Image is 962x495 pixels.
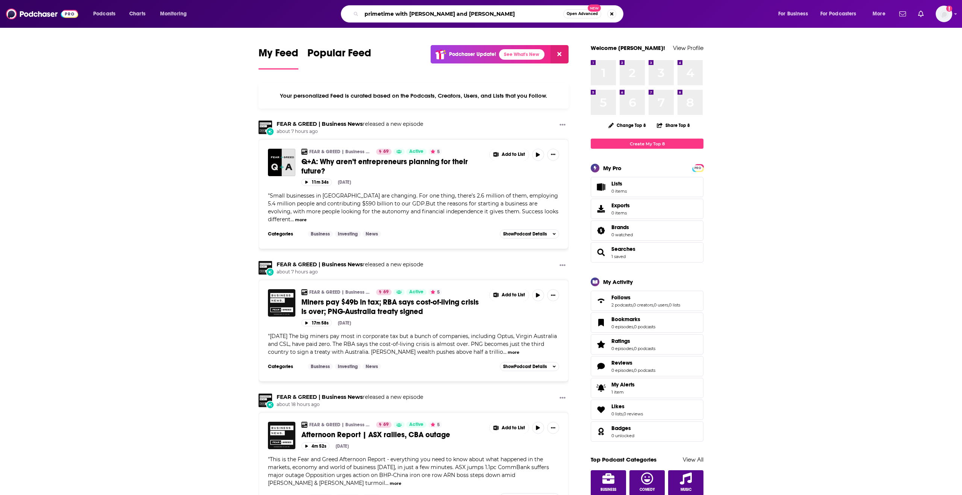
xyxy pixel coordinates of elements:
span: Popular Feed [307,47,371,64]
a: Create My Top 8 [591,139,703,149]
span: Show Podcast Details [503,364,547,369]
a: Popular Feed [307,47,371,69]
button: Show More Button [557,261,569,270]
button: Change Top 8 [604,121,650,130]
span: This is the Fear and Greed Afternoon Report - everything you need to know about what happened in ... [268,456,549,486]
a: 0 episodes [611,368,633,373]
h3: Categories [268,231,302,237]
span: For Podcasters [820,9,856,19]
span: , [632,302,633,308]
span: Ratings [591,334,703,355]
h3: released a new episode [277,394,423,401]
a: 0 lists [611,411,623,417]
span: " [268,192,558,223]
span: 69 [383,421,389,429]
img: Q+A: Why aren’t entrepreneurs planning for their future? [268,149,295,176]
a: Bookmarks [593,317,608,328]
a: Searches [593,247,608,258]
a: Investing [335,231,361,237]
img: User Profile [936,6,952,22]
img: Podchaser - Follow, Share and Rate Podcasts [6,7,78,21]
span: Afternoon Report | ASX rallies, CBA outage [301,430,450,439]
a: 0 lists [669,302,680,308]
span: Likes [591,400,703,420]
button: Show More Button [557,121,569,130]
button: Share Top 8 [656,118,690,133]
span: PRO [693,165,702,171]
a: 0 unlocked [611,433,634,438]
button: ShowPodcast Details [500,229,559,238]
a: Active [406,289,427,295]
a: FEAR & GREED | Business News [309,289,371,295]
a: 2 podcasts [611,302,632,308]
span: Searches [611,246,635,252]
button: 5 [428,149,442,155]
span: Music [681,487,691,492]
span: Small businesses in [GEOGRAPHIC_DATA] are changing. For one thing, there’s 2.6 million of them, e... [268,192,558,223]
a: My Feed [259,47,298,69]
img: FEAR & GREED | Business News [259,261,272,275]
span: My Feed [259,47,298,64]
a: 0 podcasts [634,346,655,351]
span: Podcasts [93,9,115,19]
span: 69 [383,288,389,296]
a: 0 podcasts [634,368,655,373]
span: Open Advanced [567,12,598,16]
button: 4m 52s [301,442,330,450]
span: " [268,456,549,486]
span: My Alerts [611,381,635,388]
span: Exports [593,204,608,214]
span: My Alerts [593,383,608,393]
a: Welcome [PERSON_NAME]! [591,44,665,51]
button: open menu [815,8,867,20]
a: Badges [611,425,634,432]
a: Show notifications dropdown [896,8,909,20]
a: Afternoon Report | ASX rallies, CBA outage [301,430,484,439]
a: 69 [376,289,392,295]
span: , [633,368,634,373]
a: 0 podcasts [634,324,655,329]
span: Add to List [502,292,525,298]
svg: Add a profile image [946,6,952,12]
img: FEAR & GREED | Business News [259,394,272,407]
span: ... [290,216,294,223]
a: 0 users [654,302,668,308]
a: Exports [591,199,703,219]
button: more [508,349,519,356]
span: Bookmarks [611,316,640,323]
span: 0 items [611,189,627,194]
span: Show Podcast Details [503,231,547,237]
a: Q+A: Why aren’t entrepreneurs planning for their future? [301,157,484,176]
span: For Business [778,9,808,19]
div: [DATE] [336,444,349,449]
a: FEAR & GREED | Business News [301,422,307,428]
a: FEAR & GREED | Business News [277,121,363,127]
button: Show More Button [557,394,569,403]
button: open menu [773,8,817,20]
div: New Episode [266,401,274,409]
a: FEAR & GREED | Business News [301,149,307,155]
span: Brands [611,224,629,231]
a: FEAR & GREED | Business News [309,149,371,155]
span: Likes [611,403,625,410]
div: [DATE] [338,320,351,326]
span: , [653,302,654,308]
span: Logged in as jhutchinson [936,6,952,22]
a: FEAR & GREED | Business News [309,422,371,428]
img: FEAR & GREED | Business News [259,121,272,134]
span: Bookmarks [591,312,703,333]
img: Afternoon Report | ASX rallies, CBA outage [268,422,295,449]
button: Show More Button [547,289,559,301]
button: Open AdvancedNew [563,9,601,18]
span: Lists [593,182,608,192]
a: 0 reviews [623,411,643,417]
a: Lists [591,177,703,197]
span: Badges [611,425,631,432]
a: FEAR & GREED | Business News [277,261,363,268]
a: View All [683,456,703,463]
